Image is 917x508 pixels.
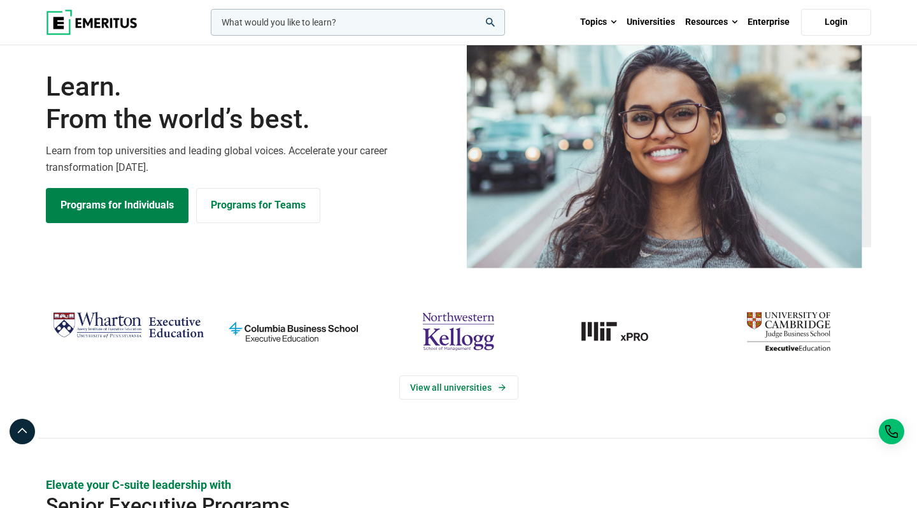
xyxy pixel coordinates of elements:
[713,307,865,356] img: cambridge-judge-business-school
[52,307,204,344] img: Wharton Executive Education
[399,375,518,400] a: View Universities
[46,188,188,222] a: Explore Programs
[46,477,871,493] p: Elevate your C-suite leadership with
[217,307,369,356] img: columbia-business-school
[46,143,451,175] p: Learn from top universities and leading global voices. Accelerate your career transformation [DATE].
[211,9,505,36] input: woocommerce-product-search-field-0
[801,9,871,36] a: Login
[196,188,320,222] a: Explore for Business
[548,307,700,356] a: MIT-xPRO
[467,34,862,268] img: Learn from the world's best
[46,71,451,135] h1: Learn.
[548,307,700,356] img: MIT xPRO
[46,103,451,135] span: From the world’s best.
[382,307,534,356] img: northwestern-kellogg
